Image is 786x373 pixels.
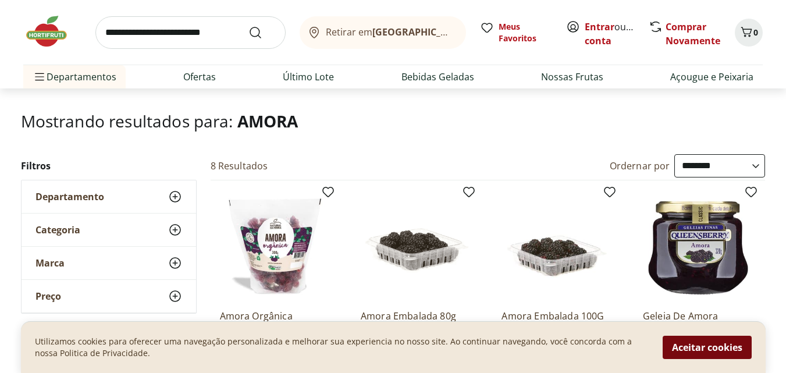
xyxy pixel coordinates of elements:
[35,257,65,269] span: Marca
[663,336,752,359] button: Aceitar cookies
[33,63,116,91] span: Departamentos
[326,27,454,37] span: Retirar em
[610,159,670,172] label: Ordernar por
[23,14,81,49] img: Hortifruti
[735,19,763,47] button: Carrinho
[35,191,104,203] span: Departamento
[21,154,197,177] h2: Filtros
[361,190,471,300] img: Amora Embalada 80g
[585,20,614,33] a: Entrar
[300,16,466,49] button: Retirar em[GEOGRAPHIC_DATA]/[GEOGRAPHIC_DATA]
[22,280,196,312] button: Preço
[585,20,636,48] span: ou
[502,310,612,335] a: Amora Embalada 100G
[499,21,552,44] span: Meus Favoritos
[670,70,753,84] a: Açougue e Peixaria
[502,190,612,300] img: Amora Embalada 100G
[211,159,268,172] h2: 8 Resultados
[21,112,766,130] h1: Mostrando resultados para:
[643,190,753,300] img: Geleia De Amora Queensberry 320G
[183,70,216,84] a: Ofertas
[248,26,276,40] button: Submit Search
[541,70,603,84] a: Nossas Frutas
[220,310,330,335] a: Amora Orgânica Congelada Hortifurti Natural da Terra 300g
[33,63,47,91] button: Menu
[35,336,649,359] p: Utilizamos cookies para oferecer uma navegação personalizada e melhorar sua experiencia no nosso ...
[283,70,334,84] a: Último Lote
[95,16,286,49] input: search
[22,180,196,213] button: Departamento
[401,70,474,84] a: Bebidas Geladas
[35,290,61,302] span: Preço
[220,190,330,300] img: Amora Orgânica Congelada Hortifurti Natural da Terra 300g
[643,310,753,335] a: Geleia De Amora Queensberry 320G
[361,310,471,335] a: Amora Embalada 80g
[22,214,196,246] button: Categoria
[237,110,298,132] span: AMORA
[480,21,552,44] a: Meus Favoritos
[22,247,196,279] button: Marca
[372,26,568,38] b: [GEOGRAPHIC_DATA]/[GEOGRAPHIC_DATA]
[35,224,80,236] span: Categoria
[753,27,758,38] span: 0
[585,20,649,47] a: Criar conta
[666,20,720,47] a: Comprar Novamente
